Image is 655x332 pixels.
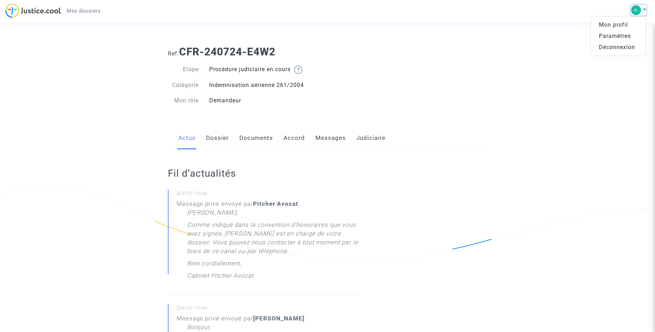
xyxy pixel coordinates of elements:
a: Judiciaire [356,127,386,150]
small: [DATE] 17h49 [177,305,360,314]
a: Paramètres [591,31,646,42]
div: Demandeur [204,96,328,105]
div: Procédure judiciaire en cours [204,65,328,74]
a: Dossier [206,127,229,150]
small: [DATE] 15h38 [177,190,360,199]
img: help.svg [294,66,302,74]
h2: Fil d’actualités [168,167,360,179]
p: Cabinet Pitcher Avocat [187,271,254,284]
span: Ref. [168,50,179,57]
a: Actus [178,127,196,150]
div: Etape [163,65,204,74]
img: 767c4f65b5b8e947eccefcf70ff03a19 [631,5,641,15]
div: Catégorie [163,81,204,89]
div: Indemnisation aérienne 261/2004 [204,81,328,89]
p: Bien cordialement, [187,259,241,271]
a: Déconnexion [591,42,646,53]
div: Message privé envoyé par : [177,199,360,284]
a: Mes dossiers [61,6,106,16]
a: Mon profil [591,19,646,31]
a: Accord [284,127,305,150]
b: CFR-240724-E4W2 [179,46,275,58]
div: Mon rôle [163,96,204,105]
b: Pitcher Avocat [253,200,298,207]
span: Mes dossiers [67,8,101,14]
p: [PERSON_NAME], [187,208,238,221]
a: Messages [315,127,346,150]
a: Documents [239,127,273,150]
img: jc-logo.svg [5,4,61,18]
p: Comme indiqué dans la convention d'honoraires que vous avez signée, [PERSON_NAME] est en charge d... [187,221,360,259]
b: [PERSON_NAME] [253,315,305,322]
